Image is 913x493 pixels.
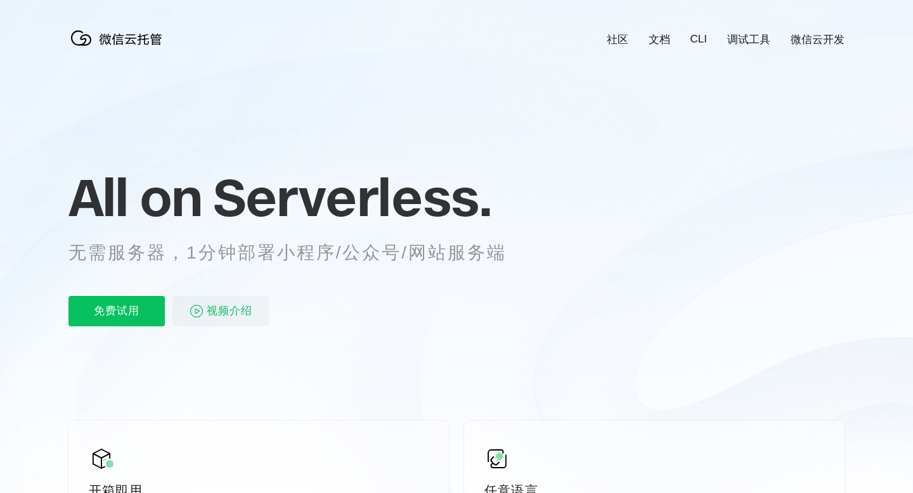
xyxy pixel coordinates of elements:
[727,32,770,47] a: 调试工具
[649,32,670,47] a: 文档
[68,42,170,53] a: 微信云托管
[68,296,165,326] p: 免费试用
[690,33,707,46] a: CLI
[213,165,491,229] span: Serverless.
[68,25,170,51] img: 微信云托管
[607,32,628,47] a: 社区
[791,32,845,47] a: 微信云开发
[189,304,204,319] img: video_play.svg
[68,240,530,266] p: 无需服务器，1分钟部署小程序/公众号/网站服务端
[207,296,252,326] span: 视频介绍
[68,165,201,229] span: All on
